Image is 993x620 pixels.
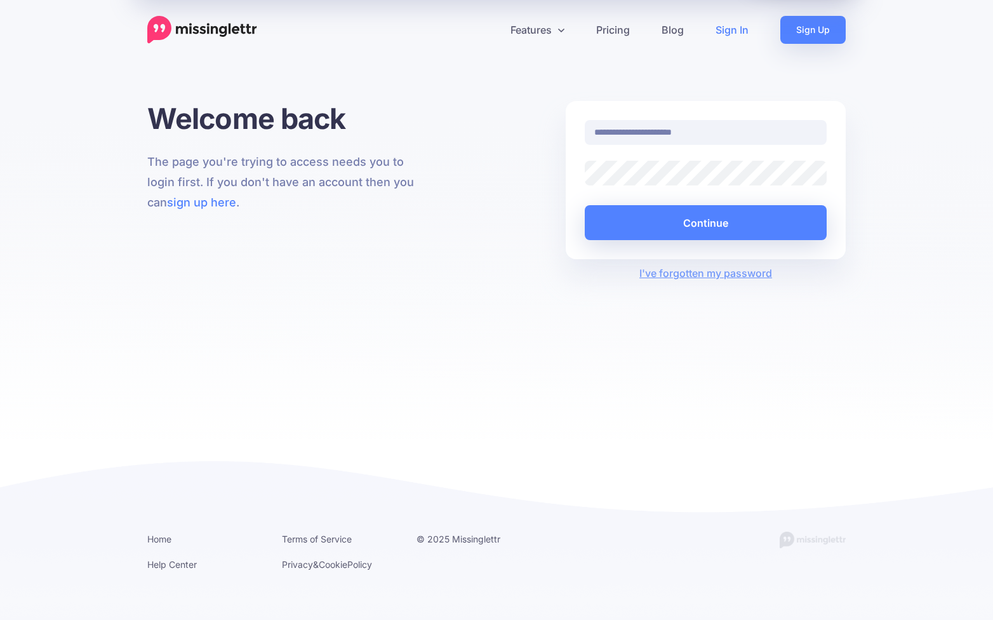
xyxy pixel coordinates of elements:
[495,16,580,44] a: Features
[585,205,827,240] button: Continue
[417,531,532,547] li: © 2025 Missinglettr
[319,559,347,570] a: Cookie
[639,267,772,280] a: I've forgotten my password
[580,16,646,44] a: Pricing
[646,16,700,44] a: Blog
[700,16,764,44] a: Sign In
[282,559,313,570] a: Privacy
[147,101,427,136] h1: Welcome back
[780,16,846,44] a: Sign Up
[167,196,236,209] a: sign up here
[282,534,352,544] a: Terms of Service
[147,152,427,213] p: The page you're trying to access needs you to login first. If you don't have an account then you ...
[282,556,397,572] li: & Policy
